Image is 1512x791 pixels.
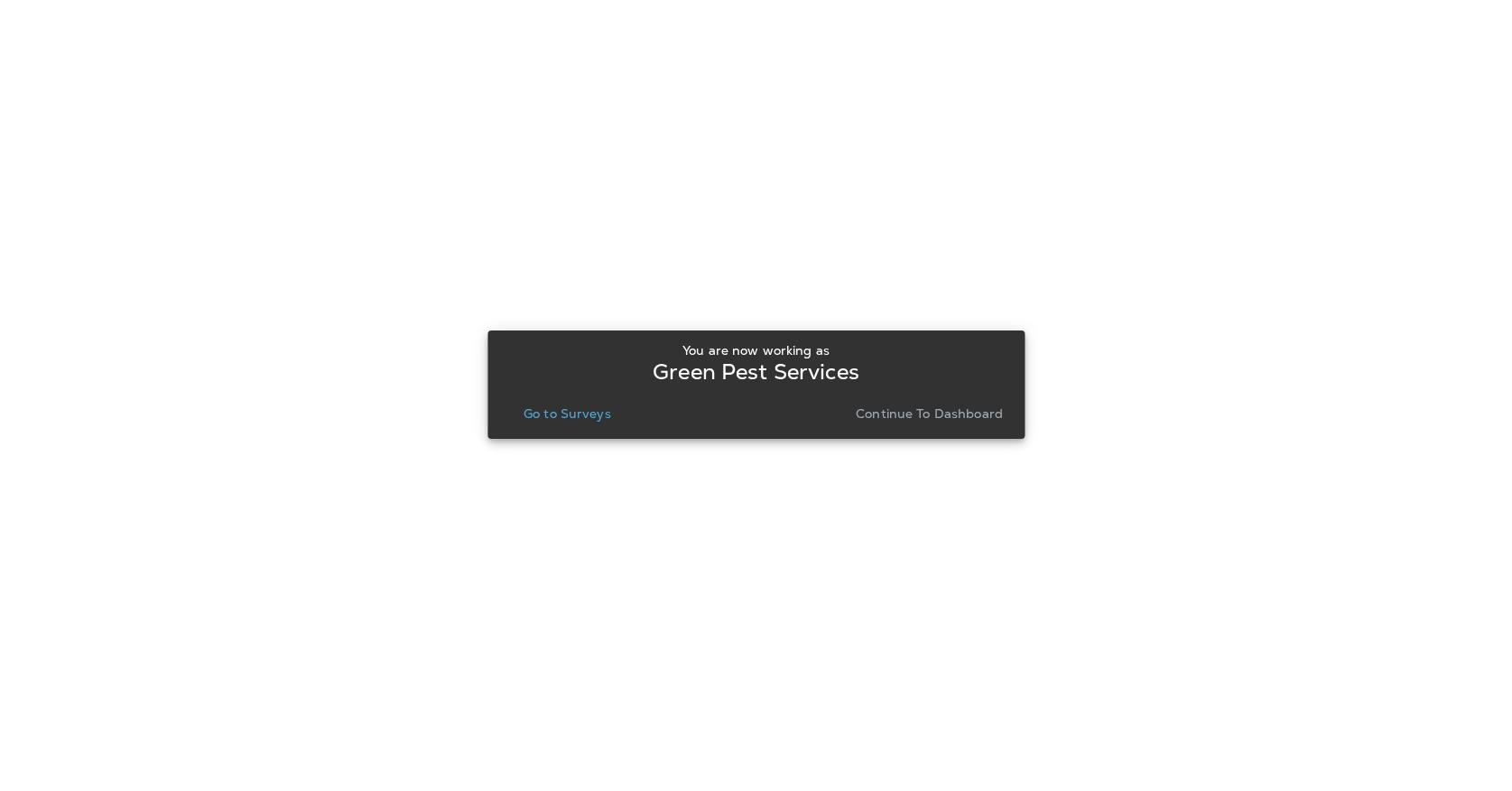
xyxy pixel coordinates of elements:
p: You are now working as [682,343,830,358]
p: Continue to Dashboard [856,406,1003,421]
p: Go to Surveys [524,406,611,421]
p: Green Pest Services [653,365,859,379]
button: Go to Surveys [516,401,618,426]
button: Continue to Dashboard [849,401,1010,426]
